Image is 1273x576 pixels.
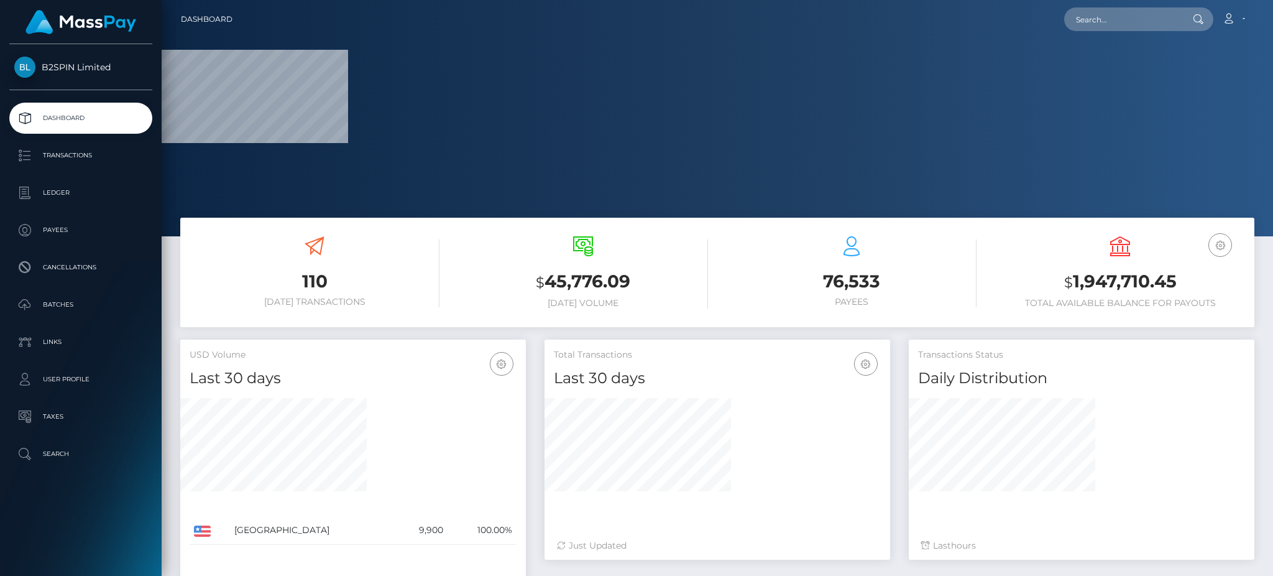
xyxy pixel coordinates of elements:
[190,269,439,294] h3: 110
[190,368,517,389] h4: Last 30 days
[25,10,136,34] img: MassPay Logo
[9,327,152,358] a: Links
[557,539,878,552] div: Just Updated
[554,349,881,361] h5: Total Transactions
[554,368,881,389] h4: Last 30 days
[448,516,517,545] td: 100.00%
[395,516,448,545] td: 9,900
[14,221,147,239] p: Payees
[9,401,152,432] a: Taxes
[918,368,1245,389] h4: Daily Distribution
[995,298,1245,309] h6: Total Available Balance for Payouts
[181,6,232,32] a: Dashboard
[9,252,152,283] a: Cancellations
[9,140,152,171] a: Transactions
[727,297,977,307] h6: Payees
[1064,7,1181,31] input: Search...
[14,183,147,202] p: Ledger
[921,539,1242,552] div: Last hours
[230,516,395,545] td: [GEOGRAPHIC_DATA]
[458,298,708,309] h6: [DATE] Volume
[194,526,211,537] img: US.png
[536,274,545,291] small: $
[14,370,147,389] p: User Profile
[14,109,147,128] p: Dashboard
[9,103,152,134] a: Dashboard
[9,439,152,470] a: Search
[9,62,152,73] span: B2SPIN Limited
[9,289,152,320] a: Batches
[190,349,517,361] h5: USD Volume
[14,295,147,314] p: Batches
[9,364,152,395] a: User Profile
[14,146,147,165] p: Transactions
[918,349,1245,361] h5: Transactions Status
[727,269,977,294] h3: 76,533
[14,258,147,277] p: Cancellations
[995,269,1245,295] h3: 1,947,710.45
[1064,274,1073,291] small: $
[9,215,152,246] a: Payees
[9,177,152,208] a: Ledger
[14,333,147,351] p: Links
[190,297,439,307] h6: [DATE] Transactions
[14,57,35,78] img: B2SPIN Limited
[14,407,147,426] p: Taxes
[14,445,147,463] p: Search
[458,269,708,295] h3: 45,776.09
